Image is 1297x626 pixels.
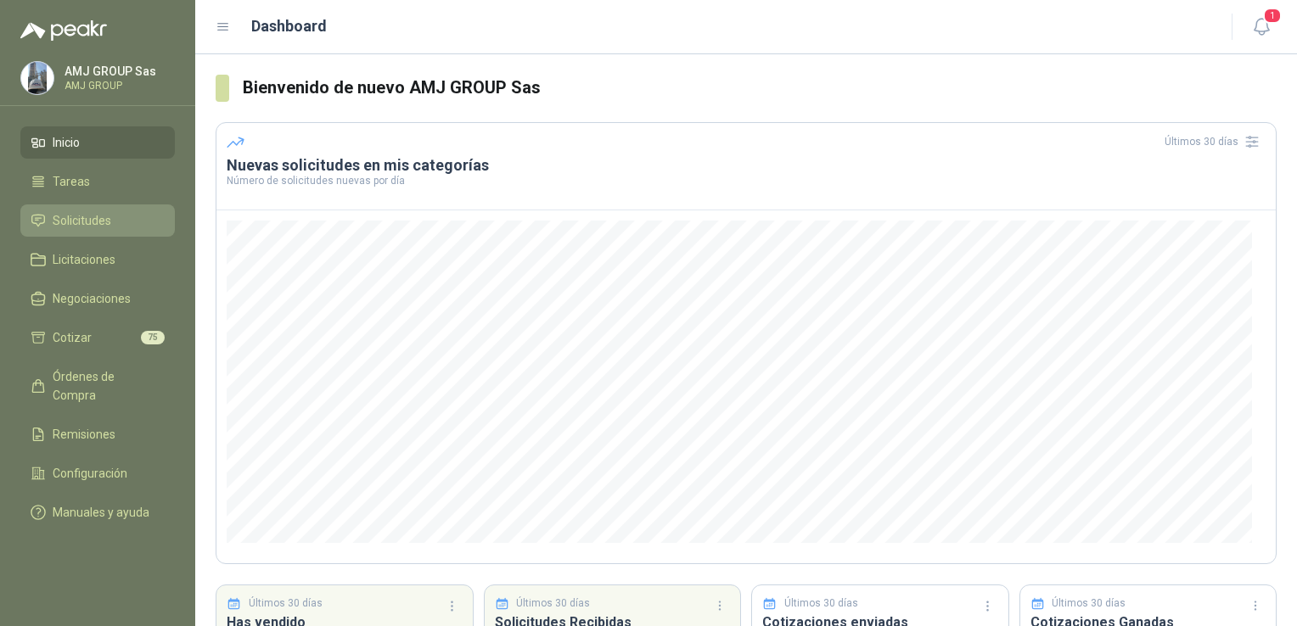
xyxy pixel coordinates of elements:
a: Solicitudes [20,204,175,237]
span: 1 [1263,8,1282,24]
span: Configuración [53,464,127,483]
p: Últimos 30 días [784,595,858,612]
p: Número de solicitudes nuevas por día [227,176,1266,186]
a: Tareas [20,165,175,198]
span: Cotizar [53,328,92,347]
span: Manuales y ayuda [53,503,149,522]
a: Cotizar75 [20,321,175,354]
a: Negociaciones [20,282,175,315]
span: Negociaciones [53,289,131,308]
a: Configuración [20,457,175,489]
h3: Nuevas solicitudes en mis categorías [227,155,1266,176]
p: AMJ GROUP Sas [65,65,171,77]
img: Company Logo [21,62,53,94]
p: AMJ GROUP [65,81,171,91]
img: Logo peakr [20,20,107,41]
span: Remisiones [53,425,115,444]
span: Órdenes de Compra [53,367,159,405]
a: Licitaciones [20,243,175,276]
span: 75 [141,331,165,344]
p: Últimos 30 días [1052,595,1126,612]
button: 1 [1246,12,1277,42]
a: Órdenes de Compra [20,361,175,411]
span: Licitaciones [53,250,115,269]
span: Tareas [53,172,90,191]
span: Solicitudes [53,211,111,230]
h3: Bienvenido de nuevo AMJ GROUP Sas [243,75,1277,101]
a: Manuales y ayuda [20,496,175,528]
p: Últimos 30 días [516,595,590,612]
a: Inicio [20,126,175,159]
a: Remisiones [20,418,175,450]
p: Últimos 30 días [249,595,323,612]
div: Últimos 30 días [1165,128,1266,155]
h1: Dashboard [251,14,327,38]
span: Inicio [53,133,80,152]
